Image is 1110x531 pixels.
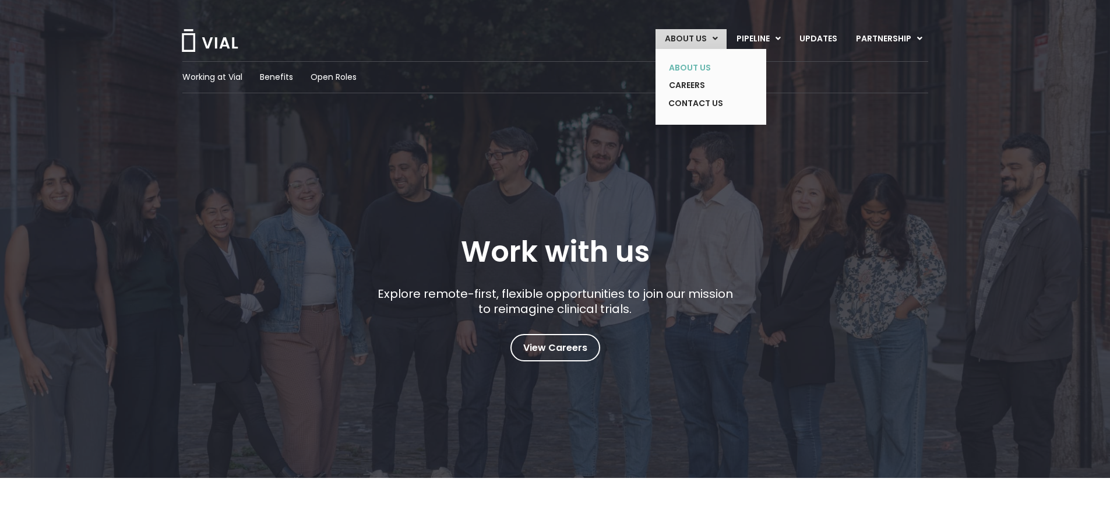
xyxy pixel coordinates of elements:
a: CAREERS [660,76,745,94]
span: View Careers [523,340,587,356]
a: UPDATES [790,29,846,49]
a: Open Roles [311,71,357,83]
p: Explore remote-first, flexible opportunities to join our mission to reimagine clinical trials. [373,286,737,317]
h1: Work with us [461,235,650,269]
a: Working at Vial [182,71,242,83]
img: Vial Logo [181,29,239,52]
a: PIPELINEMenu Toggle [727,29,790,49]
a: View Careers [510,334,600,361]
a: PARTNERSHIPMenu Toggle [847,29,932,49]
a: ABOUT USMenu Toggle [656,29,727,49]
a: CONTACT US [660,94,745,113]
a: Benefits [260,71,293,83]
a: ABOUT US [660,59,745,77]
